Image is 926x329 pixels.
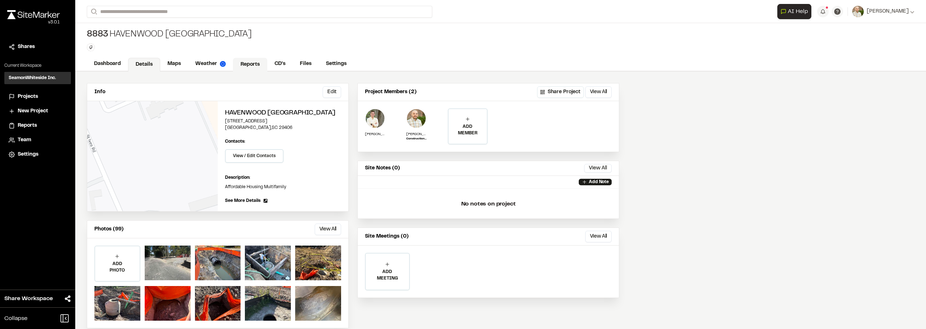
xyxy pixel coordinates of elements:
[589,179,609,185] p: Add Note
[537,86,584,98] button: Share Project
[18,107,48,115] span: New Project
[95,261,140,274] p: ADD PHOTO
[225,118,341,125] p: [STREET_ADDRESS]
[18,43,35,51] span: Shares
[585,86,612,98] button: View All
[160,57,188,71] a: Maps
[7,19,60,26] div: Oh geez...please don't...
[9,136,67,144] a: Team
[225,174,341,181] p: Description:
[233,58,267,72] a: Reports
[777,4,814,19] div: Open AI Assistant
[9,122,67,130] a: Reports
[87,43,95,51] button: Edit Tags
[18,122,37,130] span: Reports
[87,6,100,18] button: Search
[87,29,252,40] div: Havenwood [GEOGRAPHIC_DATA]
[18,136,31,144] span: Team
[366,269,409,282] p: ADD MEETING
[188,57,233,71] a: Weather
[128,58,160,72] a: Details
[7,10,60,19] img: rebrand.png
[406,108,426,129] img: Sinuhe Perez
[323,86,341,98] button: Edit
[94,225,124,233] p: Photos (99)
[225,138,245,145] p: Contacts:
[293,57,319,71] a: Files
[365,233,409,241] p: Site Meetings (0)
[225,198,260,204] span: See More Details
[365,164,400,172] p: Site Notes (0)
[4,294,53,303] span: Share Workspace
[315,224,341,235] button: View All
[225,108,341,118] h2: Havenwood [GEOGRAPHIC_DATA]
[319,57,354,71] a: Settings
[406,131,426,137] p: [PERSON_NAME]
[584,164,612,173] button: View All
[220,61,226,67] img: precipai.png
[788,7,808,16] span: AI Help
[406,137,426,141] p: Construction Administration Field Representative
[365,131,385,137] p: [PERSON_NAME]
[9,93,67,101] a: Projects
[225,184,341,190] p: Affordable Housing Multifamily
[225,125,341,131] p: [GEOGRAPHIC_DATA] , SC 29406
[9,75,56,81] h3: SeamonWhiteside Inc.
[449,124,487,137] p: ADD MEMBER
[585,231,612,242] button: View All
[4,62,71,69] p: Current Workspace
[18,151,38,159] span: Settings
[867,8,909,16] span: [PERSON_NAME]
[4,314,27,323] span: Collapse
[9,43,67,51] a: Shares
[87,29,108,40] span: 8883
[225,149,284,163] button: View / Edit Contacts
[364,192,613,216] p: No notes on project
[365,88,417,96] p: Project Members (2)
[777,4,811,19] button: Open AI Assistant
[18,93,38,101] span: Projects
[9,151,67,159] a: Settings
[365,108,385,129] img: Jake Wastler
[267,57,293,71] a: CD's
[852,6,914,17] button: [PERSON_NAME]
[852,6,864,17] img: User
[87,57,128,71] a: Dashboard
[9,107,67,115] a: New Project
[94,88,105,96] p: Info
